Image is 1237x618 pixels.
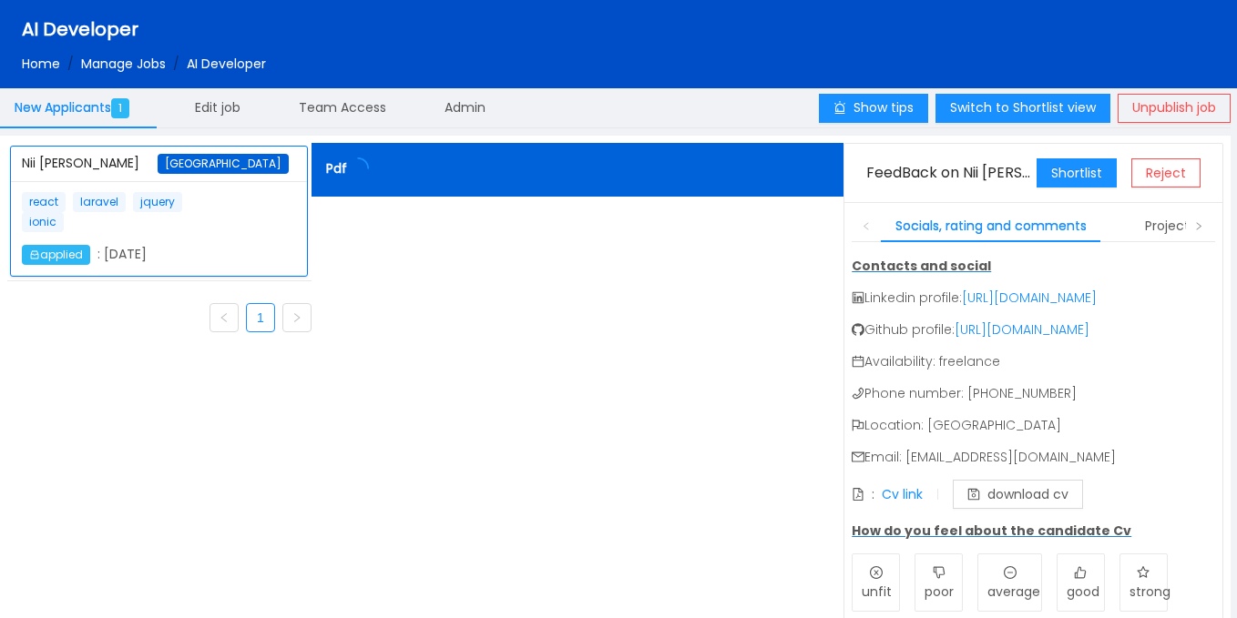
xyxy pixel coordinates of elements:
[67,55,74,73] span: /
[852,289,1215,308] p: Linkedin profile:
[1118,94,1231,123] button: Unpublish job
[933,566,946,579] i: icon: dislike
[870,566,883,579] i: icon: close-circle
[22,245,90,265] span: applied
[22,154,139,172] span: Nii [PERSON_NAME]
[22,192,66,212] span: react
[1131,158,1201,187] button: Reject
[15,98,137,117] span: New Applicants
[1194,221,1203,230] i: icon: right
[22,16,138,42] span: AI Developer
[445,98,486,117] span: Admin
[852,291,864,304] i: icon: linkedin
[987,583,1040,601] span: average
[852,323,864,336] i: icon: github
[219,312,230,323] i: icon: left
[29,249,40,260] i: icon: inbox
[195,98,240,117] span: Edit job
[881,209,1101,243] div: Socials, rating and comments
[852,419,864,431] i: icon: flag
[133,192,182,212] span: jquery
[852,451,864,463] i: icon: mail
[1074,566,1087,579] i: icon: like
[852,416,1215,435] p: Location: [GEOGRAPHIC_DATA]
[173,55,179,73] span: /
[347,157,369,179] i: icon: loading
[872,485,874,504] div: :
[326,159,347,177] span: Pdf
[819,94,928,123] button: icon: alertShow tips
[1067,583,1099,601] span: good
[73,192,126,212] span: laravel
[1037,158,1117,187] button: Shortlist
[247,304,274,331] a: 1
[282,303,312,332] li: Next Page
[852,355,864,368] i: icon: calendar
[291,312,302,323] i: icon: right
[1137,566,1150,579] i: icon: star
[852,488,864,501] i: icon: file-pdf
[962,289,1097,307] a: [URL][DOMAIN_NAME]
[81,55,166,73] a: Manage Jobs
[1130,583,1171,601] span: strong
[925,583,954,601] span: poor
[852,352,1215,371] p: Availability: freelance
[1004,566,1017,579] i: icon: minus-circle
[862,221,871,230] i: icon: left
[852,384,1215,403] p: Phone number: [PHONE_NUMBER]
[22,212,64,232] span: ionic
[882,485,923,503] a: Cv link
[852,522,1215,541] p: How do you feel about the candidate Cv
[158,154,289,174] span: [GEOGRAPHIC_DATA]
[852,448,1215,467] p: Email: [EMAIL_ADDRESS][DOMAIN_NAME]
[22,192,228,265] div: : [DATE]
[22,55,60,73] a: Home
[866,162,1103,183] span: FeedBack on Nii [PERSON_NAME]
[862,583,892,601] span: unfit
[935,94,1110,123] button: Switch to Shortlist view
[953,480,1083,509] button: icon: savedownload cv
[955,320,1089,339] a: [URL][DOMAIN_NAME]
[852,320,1215,339] p: Github profile:
[246,303,275,332] li: 1
[852,387,864,400] i: icon: phone
[299,98,386,117] span: Team Access
[210,303,239,332] li: Previous Page
[187,55,266,73] span: AI Developer
[111,98,129,118] span: 1
[852,257,1215,276] p: Contacts and social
